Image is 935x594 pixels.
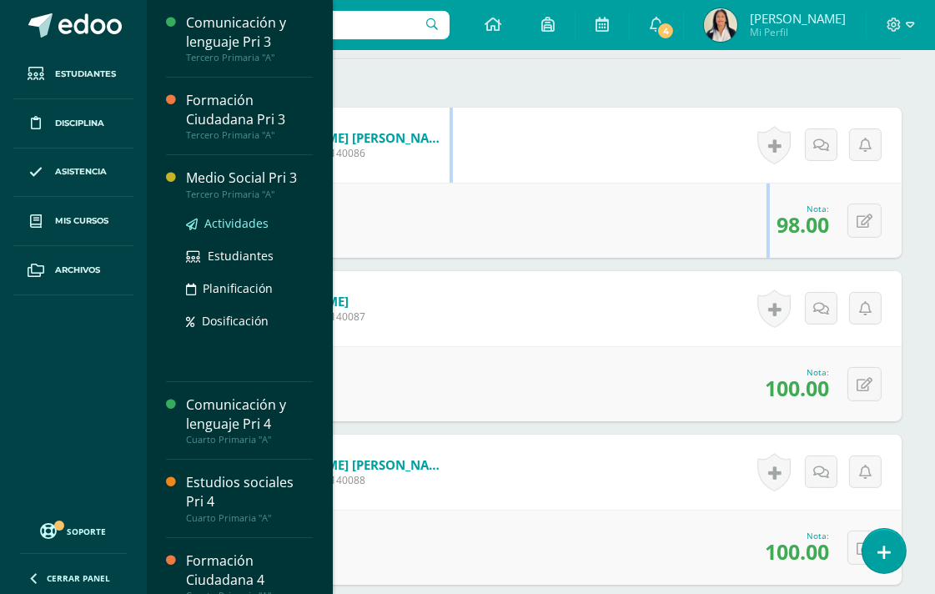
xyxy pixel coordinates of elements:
[186,91,313,141] a: Formación Ciudadana Pri 3Tercero Primaria "A"
[249,456,450,473] a: [PERSON_NAME] [PERSON_NAME]
[13,197,133,246] a: Mis cursos
[186,189,313,200] div: Tercero Primaria "A"
[186,246,313,265] a: Estudiantes
[55,264,100,277] span: Archivos
[186,52,313,63] div: Tercero Primaria "A"
[202,313,269,329] span: Dosificación
[186,279,313,298] a: Planificación
[55,214,108,228] span: Mis cursos
[68,526,107,537] span: Soporte
[765,374,829,402] span: 100.00
[704,8,737,42] img: efadfde929624343223942290f925837.png
[656,22,675,40] span: 4
[186,13,313,52] div: Comunicación y lenguaje Pri 3
[186,169,313,199] a: Medio Social Pri 3Tercero Primaria "A"
[765,530,829,541] div: Nota:
[13,50,133,99] a: Estudiantes
[249,129,450,146] a: [PERSON_NAME] [PERSON_NAME]
[20,519,127,541] a: Soporte
[249,146,450,160] span: Estudiante 2024Z140086
[186,129,313,141] div: Tercero Primaria "A"
[55,68,116,81] span: Estudiantes
[750,25,846,39] span: Mi Perfil
[777,203,829,214] div: Nota:
[186,91,313,129] div: Formación Ciudadana Pri 3
[13,246,133,295] a: Archivos
[186,169,313,188] div: Medio Social Pri 3
[765,537,829,566] span: 100.00
[186,13,313,63] a: Comunicación y lenguaje Pri 3Tercero Primaria "A"
[186,395,313,434] div: Comunicación y lenguaje Pri 4
[47,572,110,584] span: Cerrar panel
[186,311,313,330] a: Dosificación
[186,214,313,233] a: Actividades
[186,551,313,590] div: Formación Ciudadana 4
[186,395,313,445] a: Comunicación y lenguaje Pri 4Cuarto Primaria "A"
[249,473,450,487] span: Estudiante 2024Z140088
[55,165,107,179] span: Asistencia
[186,512,313,524] div: Cuarto Primaria "A"
[203,280,273,296] span: Planificación
[208,248,274,264] span: Estudiantes
[186,473,313,523] a: Estudios sociales Pri 4Cuarto Primaria "A"
[186,434,313,445] div: Cuarto Primaria "A"
[750,10,846,27] span: [PERSON_NAME]
[777,210,829,239] span: 98.00
[13,99,133,148] a: Disciplina
[204,215,269,231] span: Actividades
[765,366,829,378] div: Nota:
[186,473,313,511] div: Estudios sociales Pri 4
[13,148,133,198] a: Asistencia
[55,117,104,130] span: Disciplina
